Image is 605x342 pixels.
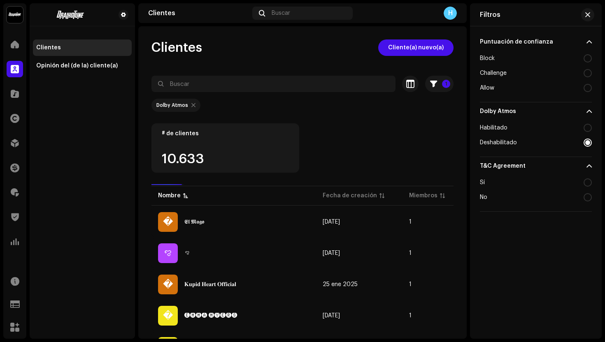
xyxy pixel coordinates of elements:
re-m-nav-item: Clientes [33,39,132,56]
div: 𝕰𝖑 𝕸𝖆𝖌𝖔 [184,219,204,225]
img: 4be5d718-524a-47ed-a2e2-bfbeb4612910 [36,10,105,20]
div: � [158,306,178,326]
div: Fecha de creación [323,192,377,200]
img: 10370c6a-d0e2-4592-b8a2-38f444b0ca44 [7,7,23,23]
div: Clientes [148,10,249,16]
div: ꨄ [184,250,190,256]
button: Cliente(a) nuevo(a) [378,39,454,56]
button: 1 [425,76,454,92]
div: # de clientes [162,130,289,137]
span: 1 [409,219,412,225]
div: Nombre [158,192,181,200]
p-badge: 1 [442,80,450,88]
span: Clientes [151,39,202,56]
span: 1 [409,313,412,319]
re-o-card-value: # de clientes [151,123,299,173]
div: 🅔🅜🅜🅐 🅜🅨🅔🅡🅢 [184,313,237,319]
div: � [158,275,178,294]
span: 1 [409,250,412,256]
span: 29 oct 2024 [323,219,340,225]
input: Buscar [151,76,396,92]
span: Cliente(a) nuevo(a) [388,39,444,56]
div: H [444,7,457,20]
div: � [158,212,178,232]
span: 23 feb 2025 [323,313,340,319]
span: Buscar [272,10,290,16]
span: 25 ene 2025 [323,282,358,287]
div: Opinión del (de la) cliente(a) [36,62,118,69]
div: Miembros [409,192,437,200]
re-m-nav-item: Opinión del (de la) cliente(a) [33,58,132,74]
div: Clientes [36,44,61,51]
div: ꨄ [158,243,178,263]
div: Dolby Atmos [156,102,188,109]
span: 1 [409,282,412,287]
span: 24 nov 2024 [323,250,340,256]
div: 𝐊𝐮𝐩𝐢𝐝 𝐇𝐞𝐚𝐫𝐭 𝐎𝐟𝐟𝐢𝐜𝐢𝐚𝐥 [184,282,236,287]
